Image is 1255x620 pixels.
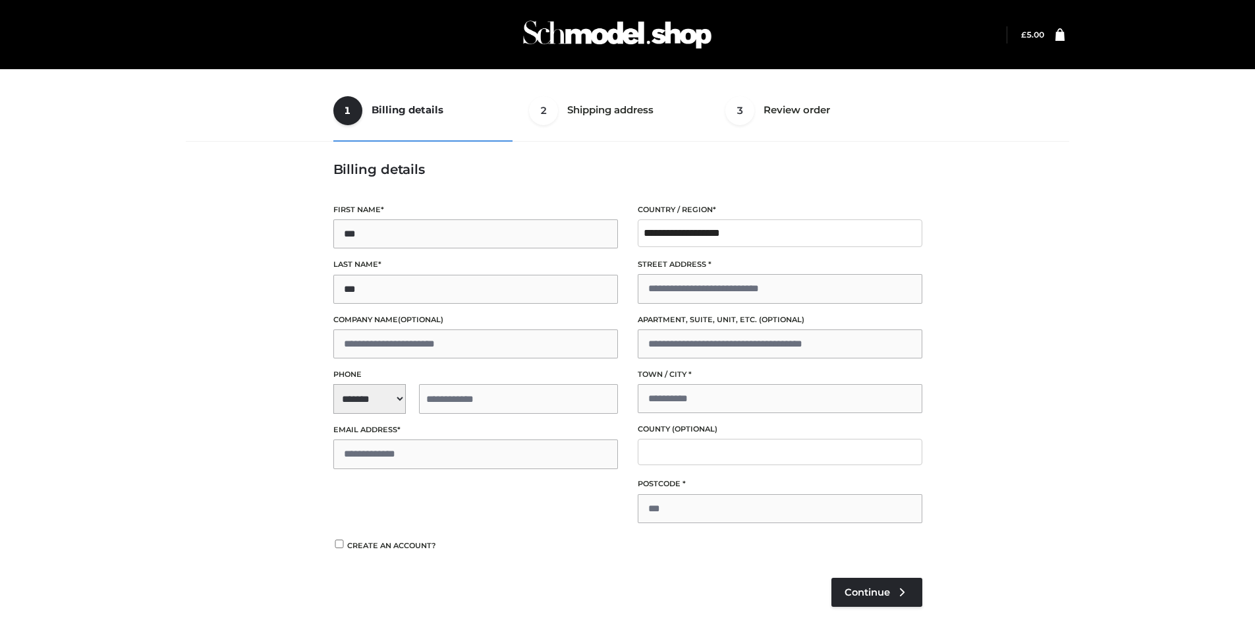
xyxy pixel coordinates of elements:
[672,424,717,434] span: (optional)
[333,314,618,326] label: Company name
[1021,30,1044,40] bdi: 5.00
[333,424,618,436] label: Email address
[1021,30,1026,40] span: £
[638,258,922,271] label: Street address
[333,258,618,271] label: Last name
[638,368,922,381] label: Town / City
[638,314,922,326] label: Apartment, suite, unit, etc.
[831,578,922,607] a: Continue
[759,315,804,324] span: (optional)
[1021,30,1044,40] a: £5.00
[518,9,716,61] img: Schmodel Admin 964
[333,368,618,381] label: Phone
[347,541,436,550] span: Create an account?
[638,478,922,490] label: Postcode
[333,540,345,548] input: Create an account?
[333,161,922,177] h3: Billing details
[638,423,922,436] label: County
[638,204,922,216] label: Country / Region
[398,315,443,324] span: (optional)
[333,204,618,216] label: First name
[845,586,890,598] span: Continue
